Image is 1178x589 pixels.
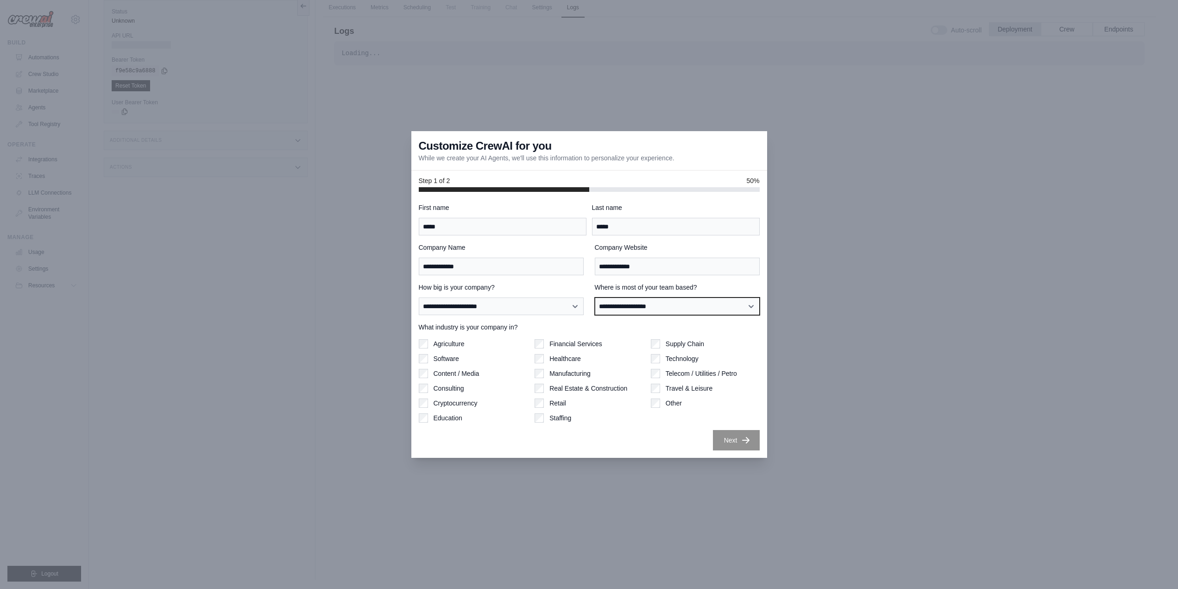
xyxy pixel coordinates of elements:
h3: Customize CrewAI for you [419,139,552,153]
label: Telecom / Utilities / Petro [666,369,737,378]
p: While we create your AI Agents, we'll use this information to personalize your experience. [419,153,674,163]
label: Retail [549,399,566,408]
span: 50% [746,176,759,185]
label: Company Website [595,243,760,252]
label: Real Estate & Construction [549,384,627,393]
label: Other [666,399,682,408]
label: Financial Services [549,339,602,348]
label: Cryptocurrency [434,399,478,408]
label: Software [434,354,459,363]
label: Manufacturing [549,369,591,378]
label: Consulting [434,384,464,393]
label: Last name [592,203,760,212]
label: Technology [666,354,699,363]
label: Content / Media [434,369,479,378]
iframe: Chat Widget [1132,545,1178,589]
label: Supply Chain [666,339,704,348]
label: How big is your company? [419,283,584,292]
label: Company Name [419,243,584,252]
label: Travel & Leisure [666,384,712,393]
label: Education [434,413,462,423]
label: Staffing [549,413,571,423]
label: Where is most of your team based? [595,283,760,292]
span: Step 1 of 2 [419,176,450,185]
label: Healthcare [549,354,581,363]
label: Agriculture [434,339,465,348]
label: First name [419,203,586,212]
button: Next [713,430,760,450]
label: What industry is your company in? [419,323,760,332]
